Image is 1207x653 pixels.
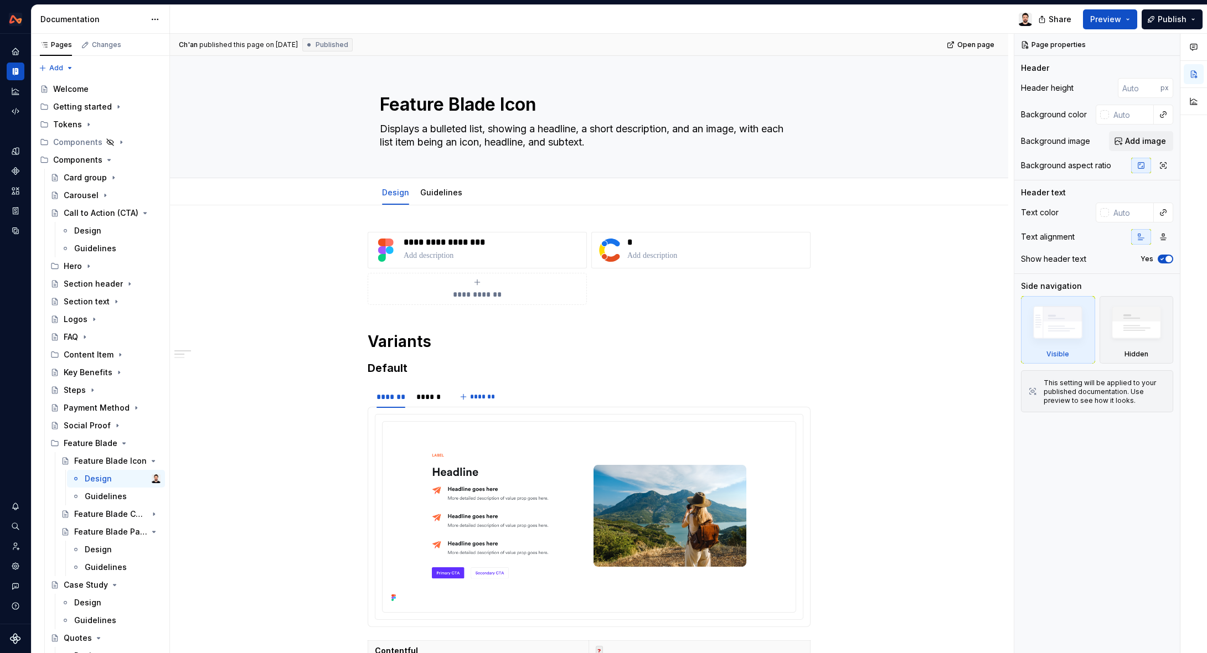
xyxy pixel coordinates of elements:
div: Carousel [64,190,99,201]
img: Ch'an [152,474,161,483]
p: px [1160,84,1169,92]
button: Publish [1142,9,1203,29]
div: Settings [7,557,24,575]
div: Hero [46,257,165,275]
div: Call to Action (CTA) [64,208,138,219]
div: Getting started [53,101,112,112]
div: Key Benefits [64,367,112,378]
div: Components [53,154,102,165]
a: Key Benefits [46,364,165,381]
div: Design [74,225,101,236]
div: Documentation [7,63,24,80]
div: Design tokens [7,142,24,160]
button: Share [1033,9,1079,29]
div: Visible [1021,296,1095,364]
a: Payment Method [46,399,165,417]
div: Getting started [35,98,165,116]
a: Logos [46,310,165,328]
a: Components [7,162,24,180]
a: Social Proof [46,417,165,434]
section-item: Desktop [375,414,803,620]
div: Background color [1021,109,1087,120]
div: This setting will be applied to your published documentation. Use preview to see how it looks. [1044,379,1166,405]
div: Tokens [35,116,165,133]
input: Auto [1118,78,1160,98]
div: Components [35,151,165,169]
input: Auto [1109,203,1154,222]
div: Pages [40,40,72,49]
span: Publish [1158,14,1187,25]
img: 0733df7c-e17f-4421-95a9-ced236ef1ff0.png [9,13,22,26]
textarea: Feature Blade Icon [378,91,796,118]
div: Background image [1021,136,1090,147]
span: Add [49,64,63,72]
a: Open page [943,37,999,53]
a: Steps [46,381,165,399]
div: Guidelines [74,615,116,626]
a: Design [56,594,165,611]
div: Components [53,137,102,148]
div: Header [1021,63,1049,74]
span: Open page [957,40,994,49]
svg: Supernova Logo [10,633,21,644]
span: Share [1049,14,1071,25]
span: Ch'an [179,40,198,49]
div: Design [85,473,112,484]
a: Guidelines [56,611,165,629]
div: Feature Blade [46,434,165,452]
div: Hidden [1100,296,1174,364]
a: Section text [46,293,165,310]
div: Card group [64,172,107,183]
a: Code automation [7,102,24,120]
span: Preview [1090,14,1121,25]
a: Data sources [7,222,24,240]
a: Case Study [46,576,165,594]
a: Feature Blade Checklist [56,505,165,523]
button: Notifications [7,497,24,515]
h3: Default [368,360,811,376]
div: Guidelines [74,243,116,254]
button: Add image [1109,131,1173,151]
div: Background aspect ratio [1021,160,1111,171]
a: Guidelines [67,558,165,576]
div: Tokens [53,119,82,130]
div: Hero [64,261,82,272]
a: Quotes [46,629,165,647]
div: Design [85,544,112,555]
a: Call to Action (CTA) [46,204,165,222]
a: Assets [7,182,24,200]
div: Feature Blade Icon [74,455,147,467]
img: 8b6f384c-4acd-4bd7-b9fb-cfd4338d3bf2.svg [596,237,623,263]
button: Preview [1083,9,1137,29]
div: Text alignment [1021,231,1075,242]
a: Analytics [7,82,24,100]
a: Feature Blade Icon [56,452,165,470]
div: published this page on [DATE] [199,40,298,49]
div: Social Proof [64,420,111,431]
div: Text color [1021,207,1059,218]
div: Payment Method [64,402,130,413]
div: Header height [1021,82,1074,94]
button: Search ⌘K [7,517,24,535]
div: Invite team [7,537,24,555]
a: Home [7,43,24,60]
div: Feature Blade Checklist [74,509,147,520]
a: Guidelines [420,188,462,197]
a: Guidelines [67,488,165,505]
span: Published [316,40,348,49]
h1: Variants [368,331,811,351]
label: Yes [1141,255,1153,263]
div: Guidelines [85,562,127,573]
a: Storybook stories [7,202,24,220]
div: Section header [64,278,123,289]
textarea: Displays a bulleted list, showing a headline, a short description, and an image, with each list i... [378,120,796,151]
div: Guidelines [85,491,127,502]
a: DesignCh'an [67,470,165,488]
